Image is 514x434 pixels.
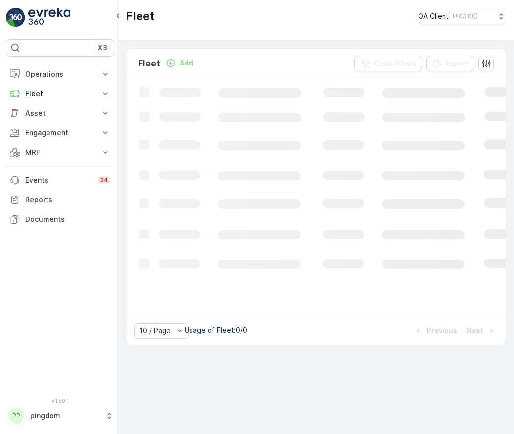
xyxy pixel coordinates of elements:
[412,325,458,337] button: Previous
[6,406,114,426] button: PPpingdom
[6,143,114,162] button: MRF
[453,12,478,20] p: ( +03:00 )
[354,56,422,71] button: Clear Filters
[467,326,483,336] p: Next
[138,57,160,70] p: Fleet
[6,190,114,210] a: Reports
[418,11,449,21] p: QA Client
[25,69,94,79] p: Operations
[185,325,247,335] p: Usage of Fleet : 0/0
[28,8,70,27] img: logo_light-DOdMpM7g.png
[6,8,25,27] img: logo
[6,398,114,404] span: v 1.50.1
[25,128,94,138] p: Engagement
[418,8,506,24] button: QA Client(+03:00)
[6,84,114,104] button: Fleet
[426,56,474,71] button: Export
[97,44,107,52] p: ⌘B
[25,175,92,185] p: Events
[126,8,155,24] p: Fleet
[25,108,94,118] p: Asset
[8,408,24,424] div: PP
[6,104,114,123] button: Asset
[25,195,110,205] p: Reports
[374,59,417,68] p: Clear Filters
[100,176,108,184] p: 34
[162,57,197,69] button: Add
[6,210,114,229] a: Documents
[25,148,94,157] p: MRF
[6,171,114,190] a: Events34
[446,59,468,68] p: Export
[180,58,193,68] p: Add
[25,89,94,99] p: Fleet
[6,65,114,84] button: Operations
[6,123,114,143] button: Engagement
[466,325,498,337] button: Next
[30,411,100,421] p: pingdom
[427,326,457,336] p: Previous
[25,215,110,224] p: Documents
